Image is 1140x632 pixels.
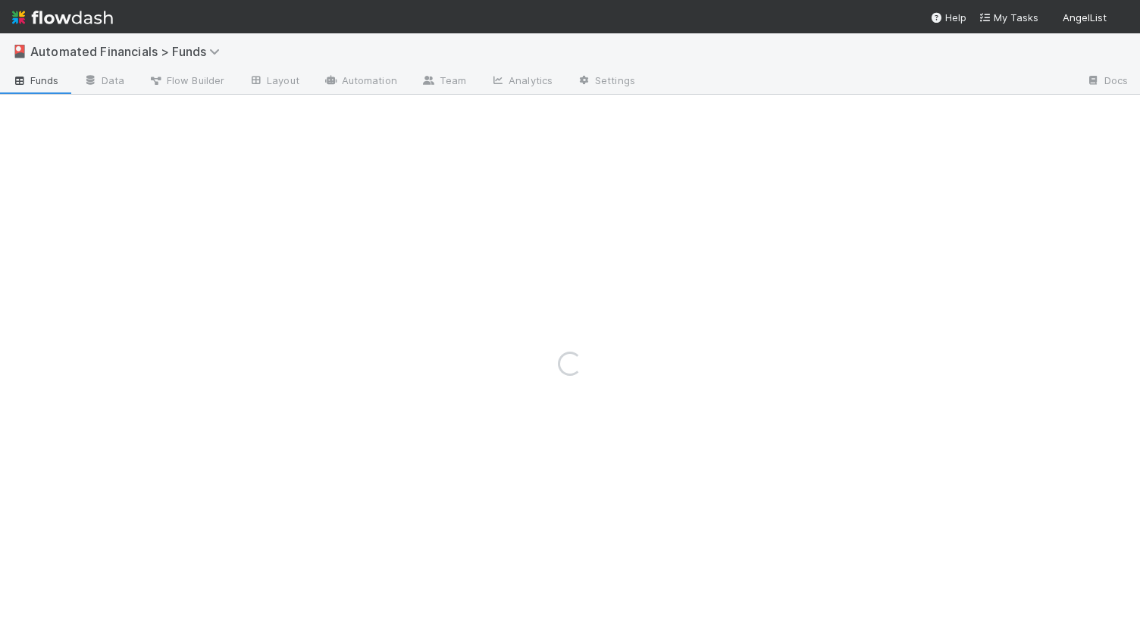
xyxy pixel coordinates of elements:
span: AngelList [1063,11,1107,23]
a: Settings [565,70,647,94]
span: Automated Financials > Funds [30,44,227,59]
a: Docs [1074,70,1140,94]
span: My Tasks [979,11,1038,23]
a: My Tasks [979,10,1038,25]
span: Funds [12,73,59,88]
a: Layout [236,70,312,94]
a: Team [409,70,478,94]
span: Flow Builder [149,73,224,88]
a: Analytics [478,70,565,94]
a: Flow Builder [136,70,236,94]
a: Automation [312,70,409,94]
span: 🎴 [12,45,27,58]
a: Data [71,70,136,94]
img: avatar_574f8970-b283-40ff-a3d7-26909d9947cc.png [1113,11,1128,26]
div: Help [930,10,966,25]
img: logo-inverted-e16ddd16eac7371096b0.svg [12,5,113,30]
